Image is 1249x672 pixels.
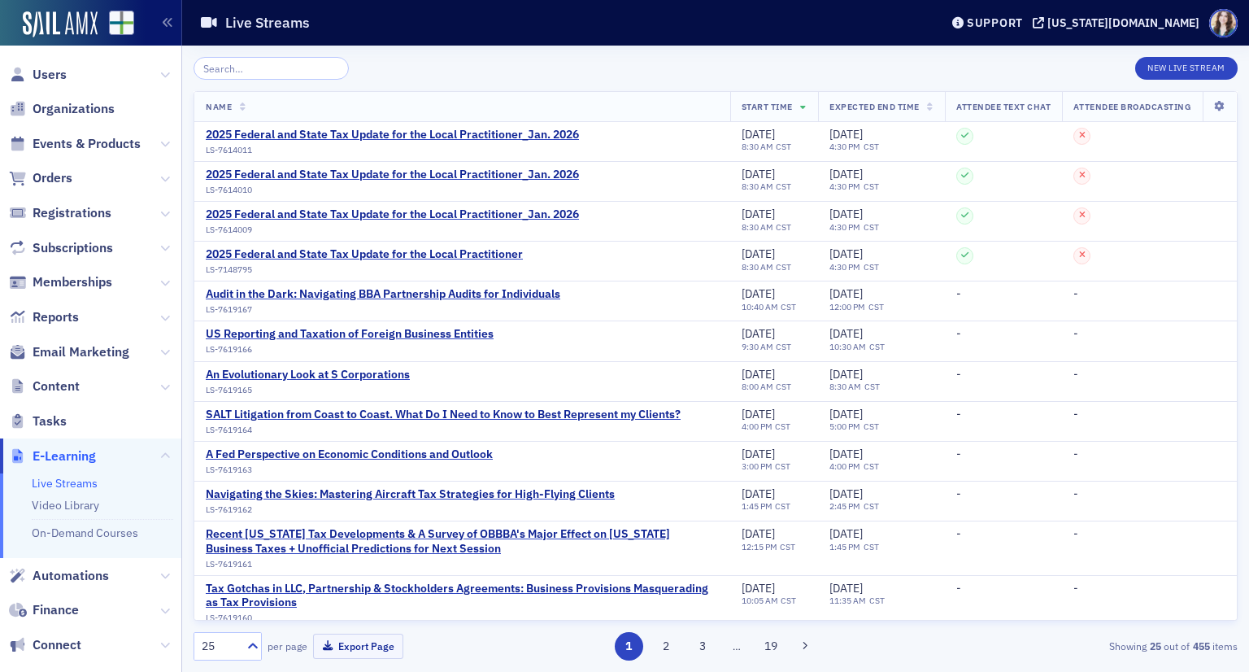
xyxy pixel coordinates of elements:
span: [DATE] [742,247,775,261]
div: - [1073,368,1225,382]
time: 8:30 AM [742,181,773,192]
span: CST [860,500,879,512]
span: Orders [33,169,72,187]
time: 2:45 PM [829,500,860,512]
span: LS-7619162 [206,504,252,515]
div: - [1073,447,1225,462]
time: 12:15 PM [742,541,777,552]
span: CST [773,181,792,192]
span: [DATE] [829,407,863,421]
span: [DATE] [742,407,775,421]
span: CST [865,301,884,312]
span: CST [861,381,880,392]
div: Recent [US_STATE] Tax Developments & A Survey of OBBBA's Major Effect on [US_STATE] Business Taxe... [206,527,719,556]
span: Tasks [33,412,67,430]
span: Organizations [33,100,115,118]
span: CST [860,141,879,152]
time: 4:30 PM [829,261,860,273]
span: CST [866,341,885,352]
button: New Live Stream [1135,57,1238,80]
a: On-Demand Courses [32,526,138,540]
span: [DATE] [829,127,863,142]
div: 25 [202,638,237,655]
span: [DATE] [829,207,863,221]
div: - [1073,527,1225,542]
button: Export Page [313,634,403,659]
button: 19 [757,632,786,661]
span: [DATE] [829,526,863,541]
a: SALT Litigation from Coast to Coast. What Do I Need to Know to Best Represent my Clients? [206,408,681,422]
a: An Evolutionary Look at S Corporations [206,368,410,382]
div: - [956,582,1051,596]
time: 3:00 PM [742,460,772,472]
time: 9:30 AM [742,341,773,352]
span: Registrations [33,204,111,222]
span: Email Marketing [33,343,129,361]
span: LS-7619167 [206,304,252,315]
span: CST [773,221,792,233]
span: [DATE] [742,207,775,221]
a: Video Library [32,498,99,513]
a: View Homepage [98,11,134,38]
div: - [1073,582,1225,596]
span: [DATE] [742,526,775,541]
span: CST [773,141,792,152]
span: Profile [1209,9,1238,37]
div: US Reporting and Taxation of Foreign Business Entities [206,327,494,342]
span: CST [773,261,792,273]
a: Tasks [9,412,67,430]
div: 2025 Federal and State Tax Update for the Local Practitioner_Jan. 2026 [206,168,579,182]
a: 2025 Federal and State Tax Update for the Local Practitioner [206,247,523,262]
a: Live Streams [32,476,98,491]
span: LS-7619166 [206,344,252,355]
div: Tax Gotchas in LLC, Partnership & Stockholders Agreements: Business Provisions Masquerading as Ta... [206,582,719,610]
label: per page [268,639,307,653]
span: CST [860,541,879,552]
div: - [956,447,1051,462]
a: Memberships [9,273,112,291]
span: Attendee Broadcasting [1073,101,1190,112]
time: 4:30 PM [829,221,860,233]
span: [DATE] [742,127,775,142]
a: Orders [9,169,72,187]
time: 8:30 AM [742,141,773,152]
strong: 25 [1147,639,1164,653]
span: [DATE] [742,487,775,501]
span: CST [773,381,792,392]
button: 3 [689,632,717,661]
time: 12:00 PM [829,301,865,312]
time: 8:30 AM [742,221,773,233]
strong: 455 [1190,639,1212,653]
time: 8:30 AM [742,261,773,273]
a: Events & Products [9,135,141,153]
span: Subscriptions [33,239,113,257]
a: SailAMX [23,11,98,37]
a: 2025 Federal and State Tax Update for the Local Practitioner_Jan. 2026 [206,128,579,142]
span: Users [33,66,67,84]
a: Reports [9,308,79,326]
span: Automations [33,567,109,585]
span: CST [772,460,791,472]
span: [DATE] [829,367,863,382]
span: Connect [33,636,81,654]
time: 10:30 AM [829,341,866,352]
span: LS-7148795 [206,264,252,275]
span: CST [860,181,879,192]
time: 8:00 AM [742,381,773,392]
time: 4:00 PM [742,421,772,432]
a: 2025 Federal and State Tax Update for the Local Practitioner_Jan. 2026 [206,207,579,222]
time: 11:35 AM [829,595,866,606]
span: [DATE] [829,447,863,461]
a: Finance [9,601,79,619]
time: 10:05 AM [742,595,778,606]
span: Expected End Time [829,101,920,112]
div: Navigating the Skies: Mastering Aircraft Tax Strategies for High-Flying Clients [206,487,615,502]
time: 1:45 PM [829,541,860,552]
a: Content [9,377,80,395]
span: Finance [33,601,79,619]
a: Automations [9,567,109,585]
a: Audit in the Dark: Navigating BBA Partnership Audits for Individuals [206,287,560,302]
div: [US_STATE][DOMAIN_NAME] [1047,15,1199,30]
